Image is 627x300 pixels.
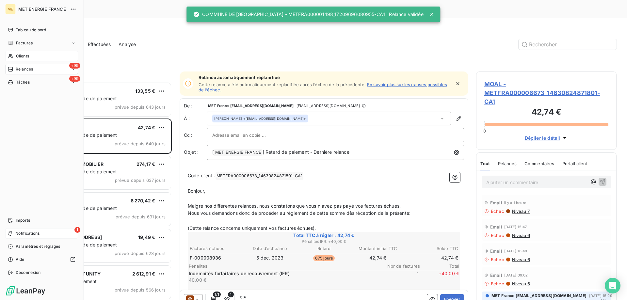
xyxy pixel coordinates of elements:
[189,239,459,245] span: Pénalités IFR : + 40,00 €
[188,188,205,194] span: Bonjour,
[490,273,502,278] span: Email
[188,225,316,231] span: (Cette relance concerne uniquement vos factures échues).
[263,149,349,155] span: ] Retard de paiement - Dernière relance
[605,278,620,293] div: Open Intercom Messenger
[188,210,410,216] span: Nous vous demandons donc de procéder au règlement de cette somme dès réception de la présente:
[132,271,155,276] span: 2 612,91 €
[511,209,530,214] span: Niveau 7
[490,224,502,229] span: Email
[313,255,335,261] span: 675 jours
[184,132,207,138] label: Cc :
[405,254,458,261] td: 42,74 €
[491,281,504,286] span: Echec
[216,172,303,180] span: METFRA000006673_14630824871801-CA1
[199,82,366,87] span: Cette relance a été automatiquement replanifiée après l’échec de la précédente.
[420,263,459,269] span: Total
[5,286,46,296] img: Logo LeanPay
[504,273,528,277] span: [DATE] 09:02
[523,134,570,142] button: Déplier le détail
[379,270,419,283] span: 1
[16,27,46,33] span: Tableau de bord
[184,103,207,109] span: De :
[115,178,166,183] span: prévue depuis 637 jours
[480,161,490,166] span: Tout
[199,82,447,92] a: En savoir plus sur les causes possibles de l’échec.
[243,245,297,252] th: Date d’échéance
[131,198,155,203] span: 6 270,42 €
[199,75,451,80] span: Relance automatiquement replanifiée
[16,270,41,276] span: Déconnexion
[504,249,527,253] span: [DATE] 16:48
[138,125,155,130] span: 42,74 €
[420,270,459,283] span: + 40,00 €
[562,161,587,166] span: Portail client
[295,104,360,108] span: - [EMAIL_ADDRESS][DOMAIN_NAME]
[16,217,30,223] span: Imports
[214,149,262,156] span: MET ENERGIE FRANCE
[188,203,401,209] span: Malgré nos différentes relances, nous constatons que vous n'avez pas payé vos factures échues.
[491,233,504,238] span: Echec
[214,116,242,121] span: [PERSON_NAME]
[189,270,378,277] p: Indemnités forfaitaires de recouvrement (IFR)
[490,200,502,205] span: Email
[589,294,612,298] span: [DATE] 15:29
[189,277,378,283] p: 40,00 €
[115,141,166,146] span: prévue depuis 640 jours
[116,214,166,219] span: prévue depuis 631 jours
[504,201,526,205] span: il y a 1 heure
[214,116,306,121] div: <[EMAIL_ADDRESS][DOMAIN_NAME]>
[212,149,214,155] span: [
[297,245,350,252] th: Retard
[137,161,155,167] span: 274,17 €
[16,53,29,59] span: Clients
[228,292,234,297] span: 1
[15,230,40,236] span: Notifications
[16,79,30,85] span: Tâches
[188,173,215,178] span: Code client :
[243,254,297,261] td: 5 déc. 2023
[88,41,111,48] span: Effectuées
[484,80,608,106] span: MOAL - METFRA000006673_14630824871801-CA1
[115,287,166,292] span: prévue depuis 566 jours
[491,293,587,299] span: MET France [EMAIL_ADDRESS][DOMAIN_NAME]
[212,130,282,140] input: Adresse email en copie ...
[16,244,60,249] span: Paramètres et réglages
[74,227,80,233] span: 1
[524,161,555,166] span: Commentaires
[484,106,608,119] h3: 42,74 €
[498,161,517,166] span: Relances
[184,115,207,122] label: À :
[69,76,80,82] span: +99
[491,257,504,262] span: Echec
[483,128,486,134] span: 0
[135,88,155,94] span: 133,55 €
[138,234,155,240] span: 19,49 €
[511,257,530,262] span: Niveau 6
[525,134,560,141] span: Déplier le détail
[519,39,617,50] input: Rechercher
[119,41,136,48] span: Analyse
[405,245,458,252] th: Solde TTC
[115,104,166,110] span: prévue depuis 643 jours
[208,104,294,108] span: MET France [EMAIL_ADDRESS][DOMAIN_NAME]
[115,251,166,256] span: prévue depuis 623 jours
[189,245,243,252] th: Factures échues
[193,8,423,20] div: COMMUNE DE [GEOGRAPHIC_DATA] - METFRA000001498_17209696080955-CA1 : Relance validée
[184,149,199,155] span: Objet :
[69,63,80,69] span: +99
[16,257,24,262] span: Aide
[189,232,459,239] span: Total TTC à régler : 42,74 €
[351,245,405,252] th: Montant initial TTC
[189,263,381,269] span: Pénalités
[351,254,405,261] td: 42,74 €
[511,233,530,238] span: Niveau 6
[490,248,502,254] span: Email
[511,281,530,286] span: Niveau 6
[190,255,221,261] span: F-000008936
[491,209,504,214] span: Echec
[213,292,221,297] span: 1/1
[16,40,33,46] span: Factures
[504,225,527,229] span: [DATE] 15:47
[5,254,78,265] a: Aide
[381,263,420,269] span: Nbr de factures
